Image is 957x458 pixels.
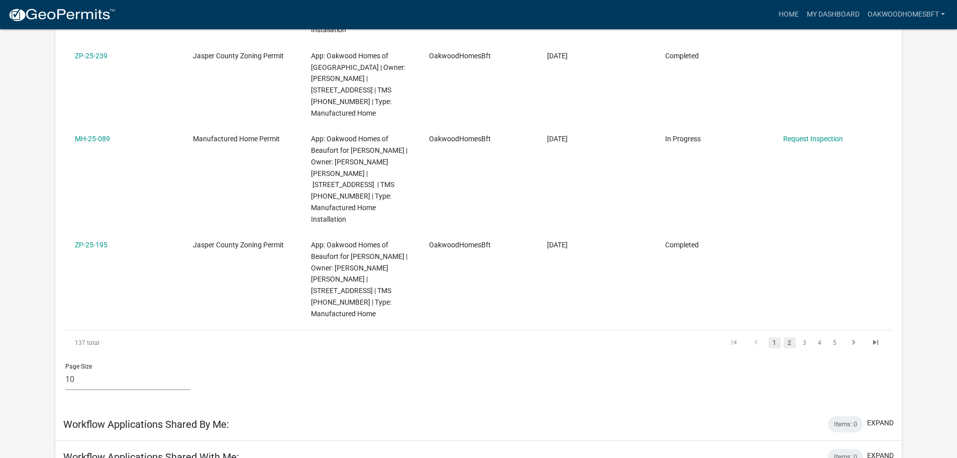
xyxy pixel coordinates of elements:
a: 1 [769,337,781,348]
span: Jasper County Zoning Permit [193,241,284,249]
button: expand [867,418,894,428]
span: 06/30/2025 [547,135,568,143]
span: Manufactured Home Permit [193,135,280,143]
li: page 5 [827,334,842,351]
li: page 4 [812,334,827,351]
a: OakwoodHomesBft [864,5,949,24]
span: App: Oakwood Homes of Beaufort for Alex Barrientos | Owner: BARRIENTOS FRANCISCO GOMEZ | 5295 CAT... [311,135,407,223]
li: page 2 [782,334,797,351]
span: OakwoodHomesBft [429,241,491,249]
a: My Dashboard [803,5,864,24]
a: Home [775,5,803,24]
span: OakwoodHomesBft [429,135,491,143]
div: 137 total [65,330,229,355]
a: go to last page [866,337,885,348]
a: Request Inspection [783,135,843,143]
a: 5 [829,337,841,348]
a: 2 [784,337,796,348]
li: page 3 [797,334,812,351]
a: ZP-25-195 [75,241,108,249]
span: OakwoodHomesBft [429,52,491,60]
span: 06/27/2025 [547,241,568,249]
a: 4 [814,337,826,348]
a: go to first page [724,337,743,348]
div: Items: 0 [828,416,863,432]
span: Completed [665,52,699,60]
span: Completed [665,241,699,249]
a: MH-25-089 [75,135,110,143]
li: page 1 [767,334,782,351]
a: go to previous page [747,337,766,348]
span: App: Oakwood Homes of Beaufort | Owner: ISMAEL HABIBAH | 375 LANGFORDVILLE RD | TMS 059-00-02-049... [311,52,405,117]
a: 3 [799,337,811,348]
a: go to next page [844,337,863,348]
a: ZP-25-239 [75,52,108,60]
span: App: Oakwood Homes of Beaufort for Alex Barrientos | Owner: BARRIENTOS FRANCISCO GOMEZ | 5295 CAT... [311,241,407,318]
span: In Progress [665,135,701,143]
span: 08/22/2025 [547,52,568,60]
span: Jasper County Zoning Permit [193,52,284,60]
h5: Workflow Applications Shared By Me: [63,418,229,430]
